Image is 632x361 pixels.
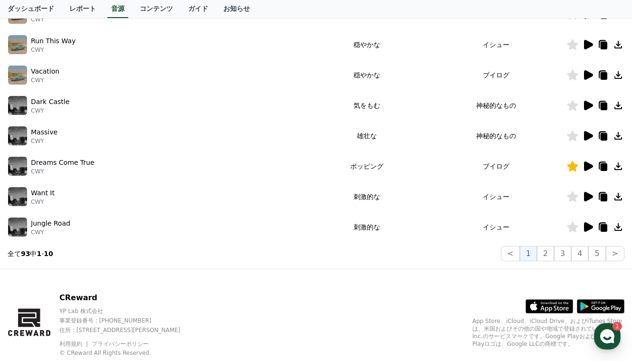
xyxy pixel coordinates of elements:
[31,46,76,54] p: CWY
[606,246,624,261] button: >
[520,246,537,261] button: 1
[501,246,519,261] button: <
[31,158,95,168] p: Dreams Come True
[8,187,27,206] img: music
[37,250,41,257] strong: 1
[92,341,149,347] a: プライバシーポリシー
[537,246,554,261] button: 2
[588,246,605,261] button: 5
[63,282,123,306] a: 1Messages
[31,198,55,206] p: CWY
[8,249,53,258] p: 全て 中 -
[31,228,70,236] p: CWY
[31,107,69,114] p: CWY
[31,137,57,145] p: CWY
[8,126,27,145] img: music
[31,127,57,137] p: Massive
[96,282,100,289] span: 1
[59,349,197,357] p: © CReward All Rights Reserved.
[141,296,164,304] span: Settings
[31,168,95,175] p: CWY
[31,218,70,228] p: Jungle Road
[21,250,30,257] strong: 93
[59,326,197,334] p: 住所 : [STREET_ADDRESS][PERSON_NAME]
[426,151,566,181] td: ブイログ
[308,151,426,181] td: ポッピング
[554,246,571,261] button: 3
[8,66,27,85] img: music
[8,157,27,176] img: music
[426,121,566,151] td: 神秘的なもの
[426,90,566,121] td: 神秘的なもの
[426,60,566,90] td: ブイログ
[59,307,197,315] p: YP Lab 株式会社
[308,90,426,121] td: 気をもむ
[308,29,426,60] td: 穏やかな
[571,246,588,261] button: 4
[426,29,566,60] td: イシュー
[31,16,71,23] p: CWY
[31,188,55,198] p: Want It
[8,35,27,54] img: music
[59,292,197,304] p: CReward
[123,282,182,306] a: Settings
[308,60,426,90] td: 穏やかな
[308,121,426,151] td: 雄壮な
[426,181,566,212] td: イシュー
[472,317,624,348] p: App Store、iCloud、iCloud Drive、およびiTunes Storeは、米国およびその他の国や地域で登録されているApple Inc.のサービスマークです。Google P...
[31,36,76,46] p: Run This Way
[31,97,69,107] p: Dark Castle
[31,66,59,76] p: Vacation
[24,296,41,304] span: Home
[308,212,426,242] td: 刺激的な
[59,317,197,324] p: 事業登録番号 : [PHONE_NUMBER]
[426,212,566,242] td: イシュー
[3,282,63,306] a: Home
[59,341,89,347] a: 利用規約
[31,76,59,84] p: CWY
[79,297,107,304] span: Messages
[44,250,53,257] strong: 10
[308,181,426,212] td: 刺激的な
[8,218,27,237] img: music
[8,96,27,115] img: music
